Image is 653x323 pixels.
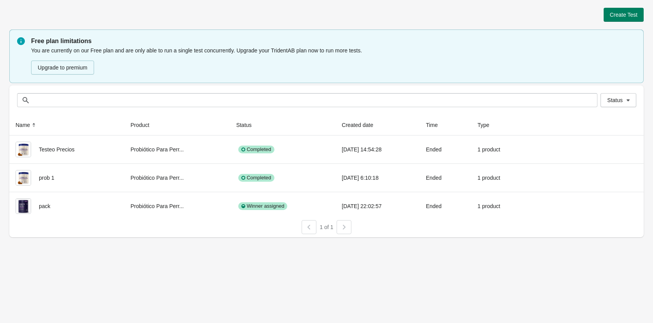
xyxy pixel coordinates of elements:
[39,203,51,209] span: pack
[131,170,224,186] div: Probiótico Para Perr...
[238,202,288,210] div: Winner assigned
[238,174,274,182] div: Completed
[607,97,623,103] span: Status
[127,118,160,132] button: Product
[339,118,384,132] button: Created date
[31,36,636,46] p: Free plan limitations
[601,93,636,107] button: Status
[31,61,94,75] button: Upgrade to premium
[423,118,449,132] button: Time
[39,175,54,181] span: prob 1
[238,146,274,153] div: Completed
[233,118,263,132] button: Status
[342,170,413,186] div: [DATE] 6:10:18
[610,12,637,18] span: Create Test
[478,170,522,186] div: 1 product
[31,46,636,75] div: You are currently on our Free plan and are only able to run a single test concurrently. Upgrade y...
[604,8,644,22] button: Create Test
[39,146,75,153] span: Testeo Precios
[426,170,465,186] div: Ended
[131,142,224,157] div: Probiótico Para Perr...
[342,142,413,157] div: [DATE] 14:54:28
[426,198,465,214] div: Ended
[426,142,465,157] div: Ended
[478,198,522,214] div: 1 product
[12,118,41,132] button: Name
[342,198,413,214] div: [DATE] 22:02:57
[478,142,522,157] div: 1 product
[131,198,224,214] div: Probiótico Para Perr...
[320,224,333,230] span: 1 of 1
[475,118,500,132] button: Type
